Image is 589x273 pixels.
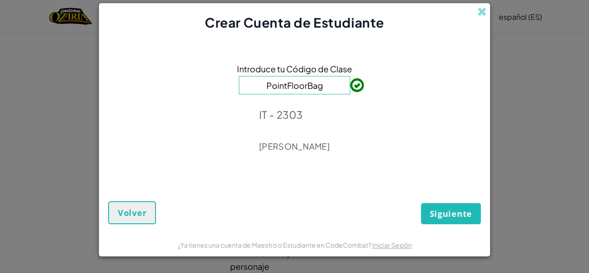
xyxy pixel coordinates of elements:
[178,241,372,249] span: ¿Ya tienes una cuenta de Maestro o Estudiante en CodeCombat?
[118,207,146,218] span: Volver
[108,201,156,224] button: Volver
[372,241,412,249] a: Iniciar Sesión
[205,14,384,30] span: Crear Cuenta de Estudiante
[259,108,330,121] p: IT - 2303
[259,141,330,152] p: [PERSON_NAME]
[421,203,481,224] button: Siguiente
[430,208,472,219] span: Siguiente
[237,62,352,76] span: Introduce tu Código de Clase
